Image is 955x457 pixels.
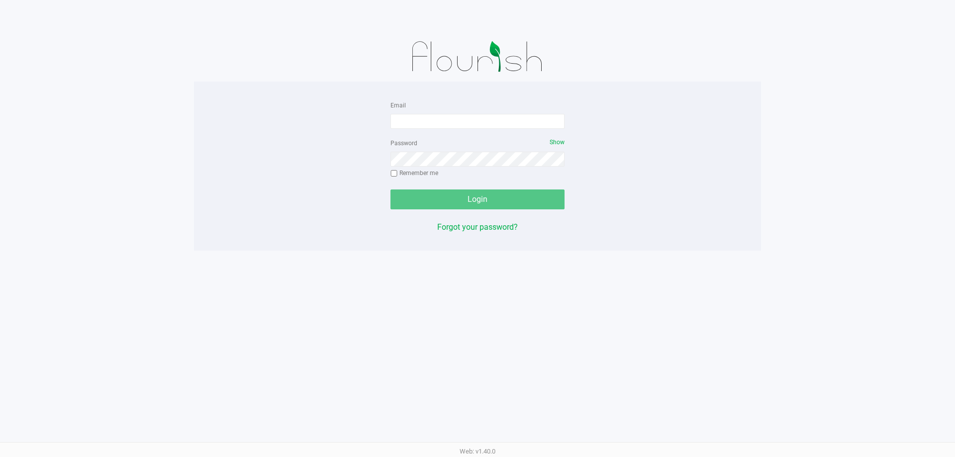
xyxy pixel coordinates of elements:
label: Password [390,139,417,148]
label: Email [390,101,406,110]
label: Remember me [390,169,438,178]
input: Remember me [390,170,397,177]
span: Web: v1.40.0 [460,448,495,455]
button: Forgot your password? [437,221,518,233]
span: Show [550,139,565,146]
